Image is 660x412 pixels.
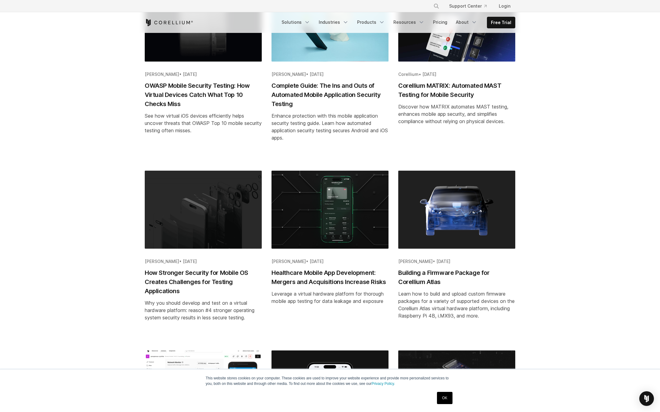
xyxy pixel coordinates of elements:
[145,71,262,77] div: •
[494,1,515,12] a: Login
[429,17,451,28] a: Pricing
[271,258,389,265] div: •
[426,1,515,12] div: Navigation Menu
[444,1,491,12] a: Support Center
[145,171,262,249] img: How Stronger Security for Mobile OS Creates Challenges for Testing Applications
[145,81,262,108] h2: OWASP Mobile Security Testing: How Virtual Devices Catch What Top 10 Checks Miss
[639,391,654,406] div: Open Intercom Messenger
[145,19,193,26] a: Corellium Home
[398,103,515,125] div: Discover how MATRIX automates MAST testing, enhances mobile app security, and simplifies complian...
[271,171,389,341] a: Blog post summary: Healthcare Mobile App Development: Mergers and Acquisitions Increase Risks
[353,17,389,28] a: Products
[206,375,454,386] p: This website stores cookies on your computer. These cookies are used to improve your website expe...
[310,259,324,264] span: [DATE]
[398,171,515,249] img: Building a Firmware Package for Corellium Atlas
[271,71,389,77] div: •
[271,259,306,264] span: [PERSON_NAME]
[145,259,179,264] span: [PERSON_NAME]
[398,258,515,265] div: •
[271,268,389,286] h2: Healthcare Mobile App Development: Mergers and Acquisitions Increase Risks
[183,72,197,77] span: [DATE]
[371,382,395,386] a: Privacy Policy.
[271,290,389,305] div: Leverage a virtual hardware platform for thorough mobile app testing for data leakage and exposure
[145,268,262,296] h2: How Stronger Security for Mobile OS Creates Challenges for Testing Applications
[271,81,389,108] h2: Complete Guide: The Ins and Outs of Automated Mobile Application Security Testing
[390,17,428,28] a: Resources
[271,72,306,77] span: [PERSON_NAME]
[271,171,389,249] img: Healthcare Mobile App Development: Mergers and Acquisitions Increase Risks
[487,17,515,28] a: Free Trial
[278,17,515,28] div: Navigation Menu
[183,259,197,264] span: [DATE]
[271,112,389,141] div: Enhance protection with this mobile application security testing guide. Learn how automated appli...
[398,259,433,264] span: [PERSON_NAME]
[278,17,314,28] a: Solutions
[145,258,262,265] div: •
[315,17,352,28] a: Industries
[310,72,324,77] span: [DATE]
[436,259,450,264] span: [DATE]
[145,112,262,134] div: See how virtual iOS devices efficiently helps uncover threats that OWASP Top 10 mobile security t...
[145,299,262,321] div: Why you should develop and test on a virtual hardware platform: reason #4 stronger operating syst...
[145,171,262,341] a: Blog post summary: How Stronger Security for Mobile OS Creates Challenges for Testing Applications
[398,72,419,77] span: Corellium
[437,392,452,404] a: OK
[398,81,515,99] h2: Corellium MATRIX: Automated MAST Testing for Mobile Security
[422,72,436,77] span: [DATE]
[452,17,481,28] a: About
[398,171,515,341] a: Blog post summary: Building a Firmware Package for Corellium Atlas
[145,72,179,77] span: [PERSON_NAME]
[398,268,515,286] h2: Building a Firmware Package for Corellium Atlas
[398,290,515,319] div: Learn how to build and upload custom firmware packages for a variety of supported devices on the ...
[431,1,442,12] button: Search
[398,71,515,77] div: •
